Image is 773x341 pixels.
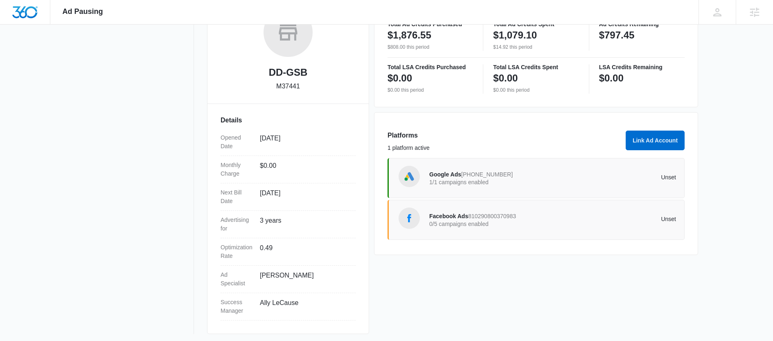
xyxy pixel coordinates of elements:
[388,86,473,94] p: $0.00 this period
[493,72,518,85] p: $0.00
[388,131,621,140] h3: Platforms
[388,144,621,152] p: 1 platform active
[276,81,300,91] p: M37441
[221,211,356,238] div: Advertising for3 years
[388,158,685,198] a: Google AdsGoogle Ads[PHONE_NUMBER]1/1 campaigns enabledUnset
[221,156,356,183] div: Monthly Charge$0.00
[221,161,253,178] dt: Monthly Charge
[599,21,685,27] p: Ad Credits Remaining
[599,72,624,85] p: $0.00
[626,131,685,150] button: Link Ad Account
[221,293,356,321] div: Success ManagerAlly LeCause
[221,271,253,288] dt: Ad Specialist
[553,174,676,180] p: Unset
[429,213,468,219] span: Facebook Ads
[493,86,579,94] p: $0.00 this period
[493,43,579,51] p: $14.92 this period
[599,64,685,70] p: LSA Credits Remaining
[260,216,349,233] dd: 3 years
[221,238,356,266] div: Optimization Rate0.49
[260,271,349,288] dd: [PERSON_NAME]
[260,188,349,206] dd: [DATE]
[221,183,356,211] div: Next Bill Date[DATE]
[221,298,253,315] dt: Success Manager
[493,29,537,42] p: $1,079.10
[388,72,412,85] p: $0.00
[388,21,473,27] p: Total Ad Credits Purchased
[388,29,431,42] p: $1,876.55
[403,212,415,224] img: Facebook Ads
[260,298,349,315] dd: Ally LeCause
[429,171,461,178] span: Google Ads
[221,188,253,206] dt: Next Bill Date
[429,179,553,185] p: 1/1 campaigns enabled
[221,243,253,260] dt: Optimization Rate
[221,216,253,233] dt: Advertising for
[388,64,473,70] p: Total LSA Credits Purchased
[493,21,579,27] p: Total Ad Credits Spent
[388,43,473,51] p: $808.00 this period
[468,213,516,219] span: 810290800370983
[403,170,415,183] img: Google Ads
[260,243,349,260] dd: 0.49
[221,266,356,293] div: Ad Specialist[PERSON_NAME]
[388,200,685,240] a: Facebook AdsFacebook Ads8102908003709830/5 campaigns enabledUnset
[221,133,253,151] dt: Opened Date
[221,129,356,156] div: Opened Date[DATE]
[269,65,308,80] h2: DD-GSB
[553,216,676,222] p: Unset
[429,221,553,227] p: 0/5 campaigns enabled
[599,29,635,42] p: $797.45
[63,7,103,16] span: Ad Pausing
[493,64,579,70] p: Total LSA Credits Spent
[260,133,349,151] dd: [DATE]
[461,171,513,178] span: [PHONE_NUMBER]
[221,115,356,125] h3: Details
[260,161,349,178] dd: $0.00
